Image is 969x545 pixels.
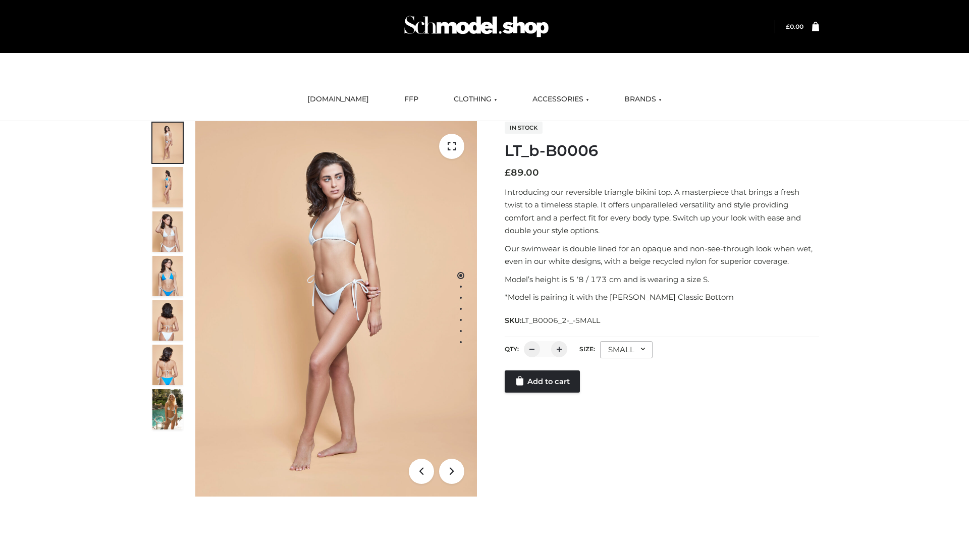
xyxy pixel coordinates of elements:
p: Our swimwear is double lined for an opaque and non-see-through look when wet, even in our white d... [505,242,819,268]
p: Introducing our reversible triangle bikini top. A masterpiece that brings a fresh twist to a time... [505,186,819,237]
img: ArielClassicBikiniTop_CloudNine_AzureSky_OW114ECO_1 [195,121,477,497]
label: Size: [579,345,595,353]
span: £ [786,23,790,30]
label: QTY: [505,345,519,353]
a: BRANDS [617,88,669,111]
h1: LT_b-B0006 [505,142,819,160]
img: Schmodel Admin 964 [401,7,552,46]
p: *Model is pairing it with the [PERSON_NAME] Classic Bottom [505,291,819,304]
span: SKU: [505,314,601,326]
a: £0.00 [786,23,803,30]
p: Model’s height is 5 ‘8 / 173 cm and is wearing a size S. [505,273,819,286]
a: [DOMAIN_NAME] [300,88,376,111]
img: ArielClassicBikiniTop_CloudNine_AzureSky_OW114ECO_1-scaled.jpg [152,123,183,163]
img: ArielClassicBikiniTop_CloudNine_AzureSky_OW114ECO_7-scaled.jpg [152,300,183,341]
img: ArielClassicBikiniTop_CloudNine_AzureSky_OW114ECO_3-scaled.jpg [152,211,183,252]
div: SMALL [600,341,653,358]
img: ArielClassicBikiniTop_CloudNine_AzureSky_OW114ECO_2-scaled.jpg [152,167,183,207]
bdi: 0.00 [786,23,803,30]
img: ArielClassicBikiniTop_CloudNine_AzureSky_OW114ECO_8-scaled.jpg [152,345,183,385]
span: LT_B0006_2-_-SMALL [521,316,600,325]
a: Add to cart [505,370,580,393]
a: ACCESSORIES [525,88,597,111]
img: ArielClassicBikiniTop_CloudNine_AzureSky_OW114ECO_4-scaled.jpg [152,256,183,296]
a: CLOTHING [446,88,505,111]
span: In stock [505,122,543,134]
img: Arieltop_CloudNine_AzureSky2.jpg [152,389,183,429]
a: FFP [397,88,426,111]
span: £ [505,167,511,178]
bdi: 89.00 [505,167,539,178]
